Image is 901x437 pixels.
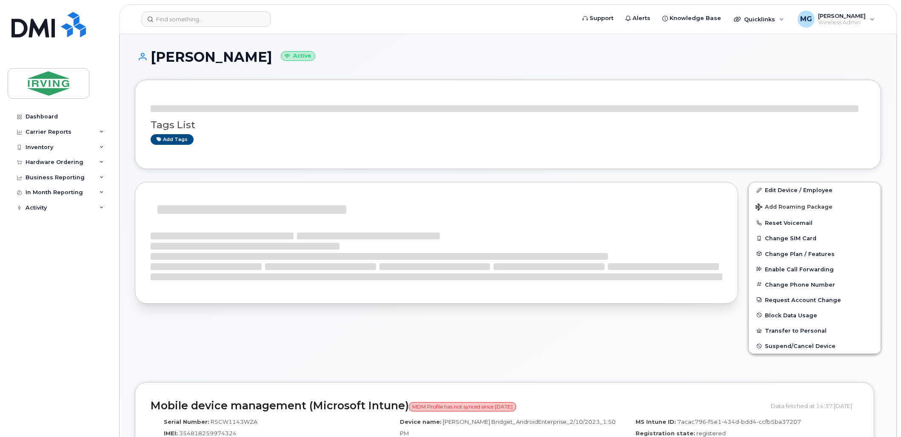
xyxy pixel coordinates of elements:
small: Active [281,51,315,61]
span: 7acac796-f5e1-434d-bdd4-ccfb5ba37207 [677,418,801,425]
span: 354818259974324 [179,430,237,437]
span: Suspend/Cancel Device [765,343,835,349]
button: Change SIM Card [749,230,881,246]
span: [PERSON_NAME].Bridget_AndroidEnterprise_2/10/2023_1:50 PM [400,418,616,437]
h1: [PERSON_NAME] [135,49,881,64]
span: R5CW1143WZA [211,418,257,425]
button: Reset Voicemail [749,215,881,230]
button: Change Phone Number [749,277,881,292]
span: Add Roaming Package [756,204,833,212]
button: Suspend/Cancel Device [749,338,881,354]
button: Enable Call Forwarding [749,262,881,277]
button: Request Account Change [749,292,881,308]
span: Enable Call Forwarding [765,266,834,272]
label: Device name: [400,418,442,426]
button: Block Data Usage [749,308,881,323]
a: Edit Device / Employee [749,182,881,198]
h2: Mobile device management (Microsoft Intune) [151,400,764,412]
button: Change Plan / Features [749,246,881,262]
div: Data fetched at 14:37 [DATE] [771,398,858,414]
label: MS Intune ID: [636,418,676,426]
label: Serial Number: [164,418,209,426]
span: MDM Profile has not synced since [DATE] [409,402,516,411]
button: Add Roaming Package [749,198,881,215]
h3: Tags List [151,120,865,130]
a: Add tags [151,134,194,145]
button: Transfer to Personal [749,323,881,338]
span: Change Plan / Features [765,250,835,257]
span: registered [696,430,726,437]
